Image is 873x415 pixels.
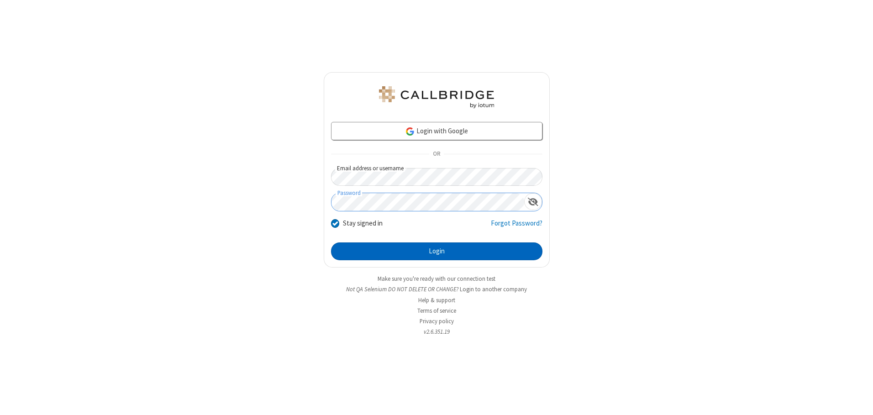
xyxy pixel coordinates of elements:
a: Privacy policy [420,317,454,325]
img: google-icon.png [405,126,415,137]
a: Make sure you're ready with our connection test [378,275,495,283]
input: Password [331,193,524,211]
label: Stay signed in [343,218,383,229]
li: Not QA Selenium DO NOT DELETE OR CHANGE? [324,285,550,294]
input: Email address or username [331,168,542,186]
button: Login [331,242,542,261]
img: QA Selenium DO NOT DELETE OR CHANGE [377,86,496,108]
div: Show password [524,193,542,210]
button: Login to another company [460,285,527,294]
a: Forgot Password? [491,218,542,236]
a: Help & support [418,296,455,304]
a: Login with Google [331,122,542,140]
li: v2.6.351.19 [324,327,550,336]
a: Terms of service [417,307,456,315]
span: OR [429,148,444,161]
